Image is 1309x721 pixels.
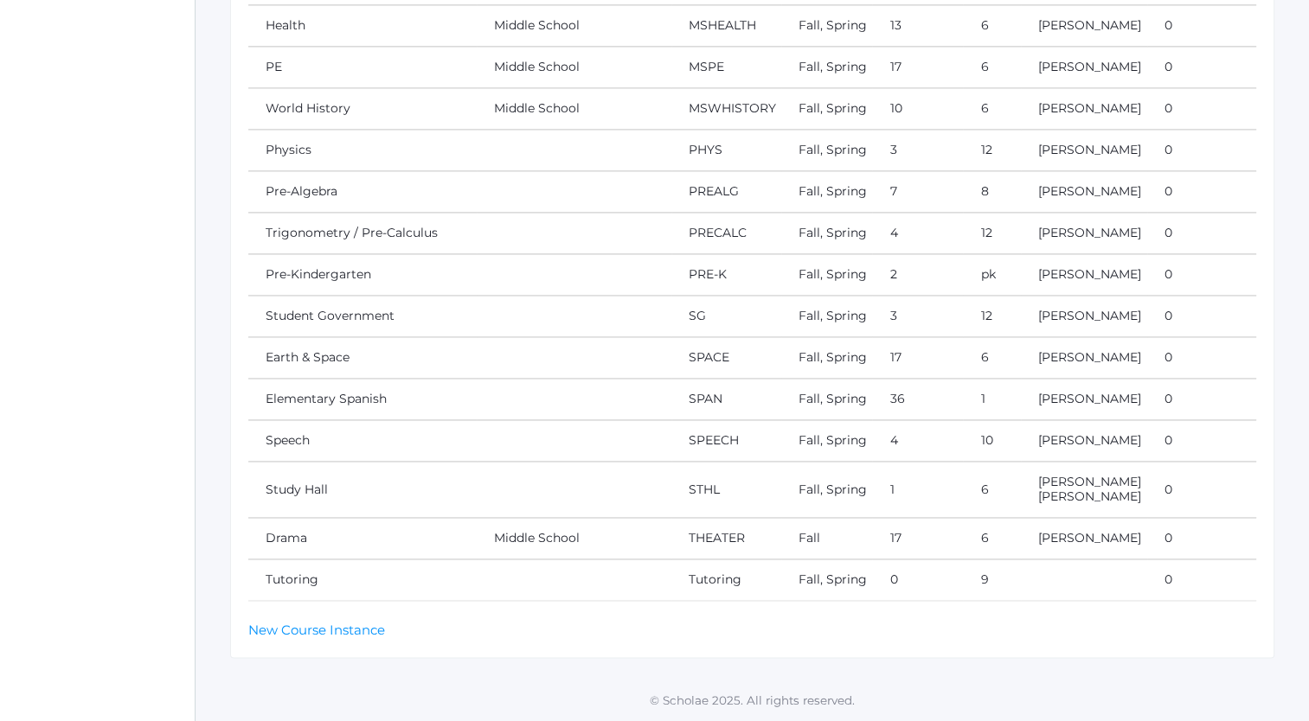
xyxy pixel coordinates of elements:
[781,5,872,47] td: Fall, Spring
[1165,349,1172,365] a: 0
[889,530,901,546] a: 17
[1038,391,1141,406] a: [PERSON_NAME]
[781,296,872,337] td: Fall, Spring
[889,266,896,282] a: 2
[477,5,671,47] td: Middle School
[1165,432,1172,448] a: 0
[1038,225,1141,240] a: [PERSON_NAME]
[1165,142,1172,157] a: 0
[781,518,872,559] td: Fall
[963,518,1021,559] td: 6
[963,337,1021,379] td: 6
[1165,225,1172,240] a: 0
[689,349,729,365] a: SPACE
[1038,530,1141,546] a: [PERSON_NAME]
[1165,100,1172,116] a: 0
[889,183,896,199] a: 7
[889,432,897,448] a: 4
[266,482,328,497] a: Study Hall
[963,213,1021,254] td: 12
[963,254,1021,296] td: pk
[889,225,897,240] a: 4
[266,142,311,157] a: Physics
[689,266,727,282] a: PRE-K
[781,559,872,601] td: Fall, Spring
[963,462,1021,518] td: 6
[781,130,872,171] td: Fall, Spring
[1165,266,1172,282] a: 0
[689,432,739,448] a: SPEECH
[963,130,1021,171] td: 12
[781,171,872,213] td: Fall, Spring
[266,183,337,199] a: Pre-Algebra
[266,100,350,116] a: World History
[889,17,901,33] a: 13
[689,482,720,497] a: STHL
[963,420,1021,462] td: 10
[689,100,776,116] a: MSWHISTORY
[889,571,897,587] a: 0
[1038,432,1141,448] a: [PERSON_NAME]
[266,530,307,546] a: Drama
[689,571,741,587] a: Tutoring
[1165,482,1172,497] a: 0
[963,47,1021,88] td: 6
[963,559,1021,601] td: 9
[1165,308,1172,323] a: 0
[689,183,739,199] a: PREALG
[689,530,745,546] a: THEATER
[266,17,305,33] a: Health
[781,379,872,420] td: Fall, Spring
[248,622,385,638] a: New Course Instance
[477,518,671,559] td: Middle School
[889,391,904,406] a: 36
[1038,183,1141,199] a: [PERSON_NAME]
[689,225,747,240] a: PRECALC
[266,571,318,587] a: Tutoring
[477,88,671,130] td: Middle School
[196,692,1309,709] p: © Scholae 2025. All rights reserved.
[963,379,1021,420] td: 1
[266,432,310,448] a: Speech
[1038,100,1141,116] a: [PERSON_NAME]
[266,391,387,406] a: Elementary Spanish
[889,142,896,157] a: 3
[1038,474,1141,489] a: [PERSON_NAME]
[266,266,371,282] a: Pre-Kindergarten
[1165,59,1172,74] a: 0
[781,337,872,379] td: Fall, Spring
[963,88,1021,130] td: 6
[266,59,282,74] a: PE
[781,462,872,518] td: Fall, Spring
[689,59,724,74] a: MSPE
[266,308,395,323] a: Student Government
[689,142,722,157] a: PHYS
[889,308,896,323] a: 3
[781,420,872,462] td: Fall, Spring
[477,47,671,88] td: Middle School
[1165,391,1172,406] a: 0
[1038,142,1141,157] a: [PERSON_NAME]
[689,391,722,406] a: SPAN
[1038,266,1141,282] a: [PERSON_NAME]
[1165,571,1172,587] a: 0
[1038,349,1141,365] a: [PERSON_NAME]
[1165,530,1172,546] a: 0
[689,308,706,323] a: SG
[963,171,1021,213] td: 8
[1038,17,1141,33] a: [PERSON_NAME]
[1038,59,1141,74] a: [PERSON_NAME]
[266,349,350,365] a: Earth & Space
[1038,308,1141,323] a: [PERSON_NAME]
[781,254,872,296] td: Fall, Spring
[963,296,1021,337] td: 12
[1038,488,1141,504] a: [PERSON_NAME]
[781,88,872,130] td: Fall, Spring
[1165,17,1172,33] a: 0
[889,482,894,497] a: 1
[689,17,756,33] a: MSHEALTH
[781,213,872,254] td: Fall, Spring
[889,59,901,74] a: 17
[266,225,438,240] a: Trigonometry / Pre-Calculus
[889,100,902,116] a: 10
